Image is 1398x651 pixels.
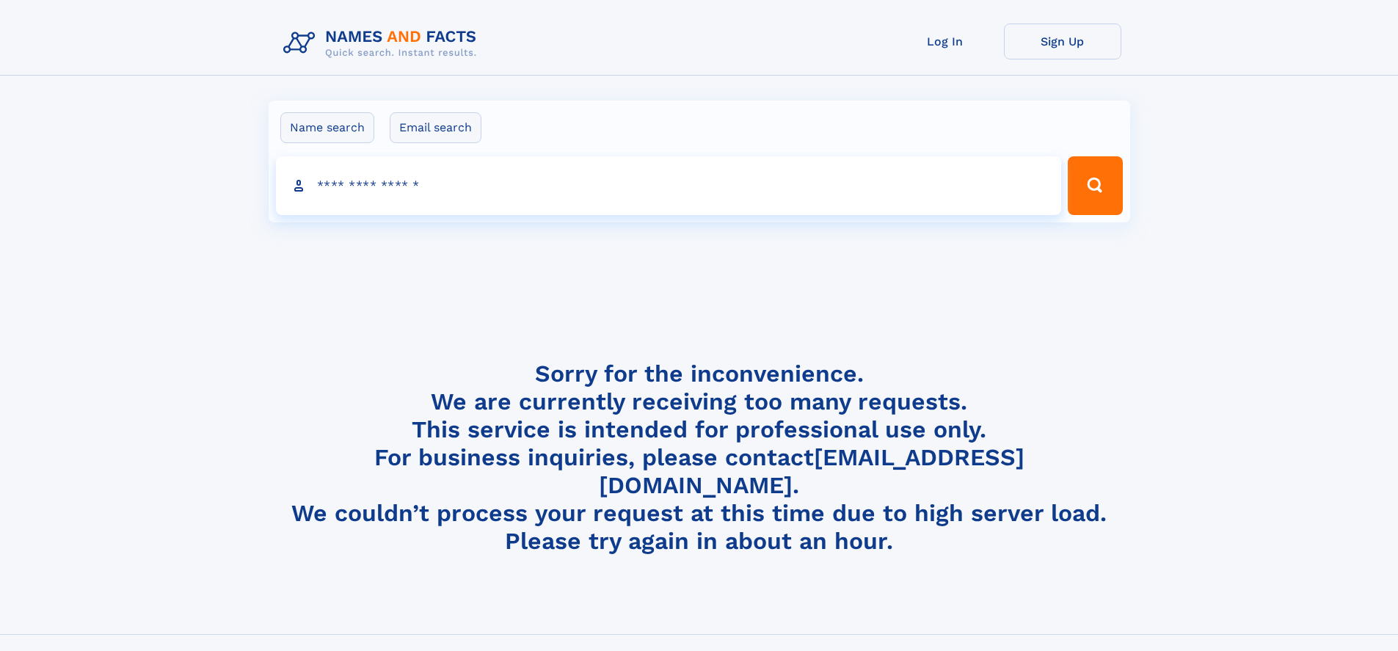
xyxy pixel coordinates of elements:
[276,156,1062,215] input: search input
[277,360,1121,556] h4: Sorry for the inconvenience. We are currently receiving too many requests. This service is intend...
[887,23,1004,59] a: Log In
[1004,23,1121,59] a: Sign Up
[280,112,374,143] label: Name search
[390,112,481,143] label: Email search
[599,443,1024,499] a: [EMAIL_ADDRESS][DOMAIN_NAME]
[277,23,489,63] img: Logo Names and Facts
[1068,156,1122,215] button: Search Button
